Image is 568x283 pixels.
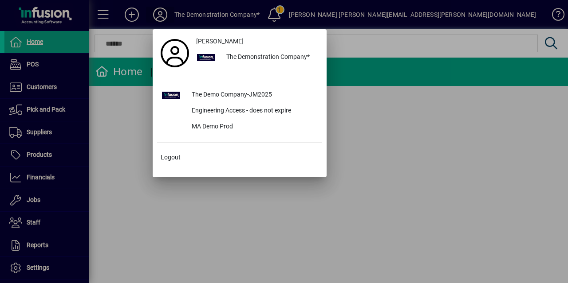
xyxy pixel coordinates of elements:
[157,150,322,166] button: Logout
[219,50,322,66] div: The Demonstration Company*
[193,34,322,50] a: [PERSON_NAME]
[157,103,322,119] button: Engineering Access - does not expire
[193,50,322,66] button: The Demonstration Company*
[196,37,244,46] span: [PERSON_NAME]
[157,119,322,135] button: MA Demo Prod
[185,119,322,135] div: MA Demo Prod
[157,45,193,61] a: Profile
[157,87,322,103] button: The Demo Company-JM2025
[185,87,322,103] div: The Demo Company-JM2025
[185,103,322,119] div: Engineering Access - does not expire
[161,153,181,162] span: Logout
